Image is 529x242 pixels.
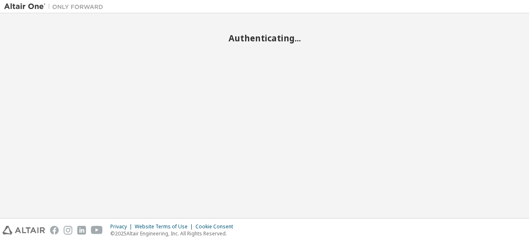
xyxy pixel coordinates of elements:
[110,223,135,230] div: Privacy
[4,33,525,43] h2: Authenticating...
[4,2,107,11] img: Altair One
[195,223,238,230] div: Cookie Consent
[50,226,59,235] img: facebook.svg
[91,226,103,235] img: youtube.svg
[135,223,195,230] div: Website Terms of Use
[110,230,238,237] p: © 2025 Altair Engineering, Inc. All Rights Reserved.
[64,226,72,235] img: instagram.svg
[77,226,86,235] img: linkedin.svg
[2,226,45,235] img: altair_logo.svg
